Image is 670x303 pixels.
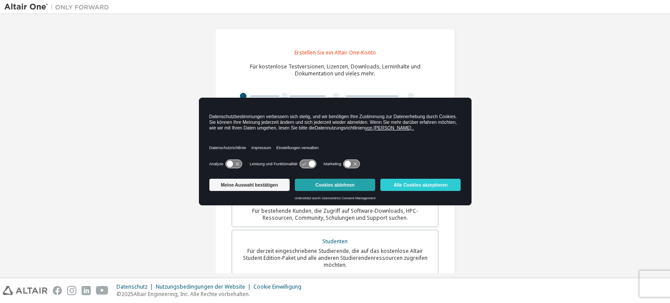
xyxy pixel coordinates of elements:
font: Studenten [322,238,348,245]
img: altair_logo.svg [3,286,48,295]
font: Cookie Einwilligung [253,283,301,290]
font: © [116,290,121,298]
font: Für kostenlose Testversionen, Lizenzen, Downloads, Lerninhalte und [250,63,420,70]
font: Altair Engineering, Inc. Alle Rechte vorbehalten. [133,290,250,298]
img: linkedin.svg [82,286,91,295]
font: Dokumentation und vieles mehr. [295,70,375,77]
img: Altair One [4,3,113,11]
font: Für bestehende Kunden, die Zugriff auf Software-Downloads, HPC-Ressourcen, Community, Schulungen ... [252,207,418,221]
img: facebook.svg [53,286,62,295]
font: 2025 [121,290,133,298]
font: Für derzeit eingeschriebene Studierende, die auf das kostenlose Altair Student Edition-Paket und ... [243,247,427,269]
font: Datenschutz [116,283,147,290]
img: instagram.svg [67,286,76,295]
font: Nutzungsbedingungen der Website [156,283,245,290]
font: Erstellen Sie ein Altair One-Konto [294,49,376,56]
img: youtube.svg [96,286,109,295]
